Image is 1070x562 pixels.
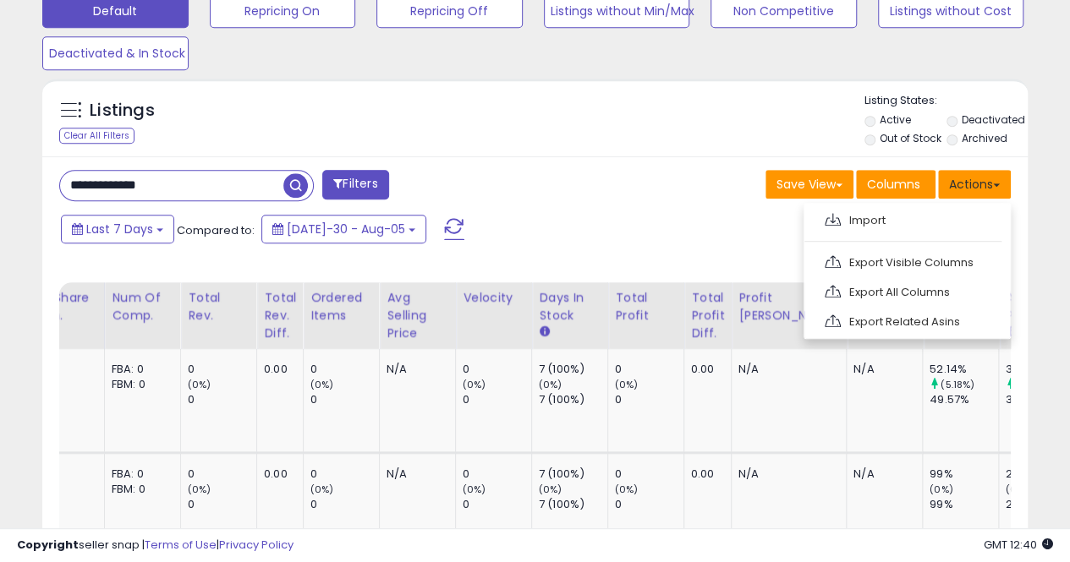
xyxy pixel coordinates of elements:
[310,378,334,391] small: (0%)
[941,378,974,391] small: (5.18%)
[864,93,1028,109] p: Listing States:
[539,483,562,496] small: (0%)
[984,537,1053,553] span: 2025-08-13 12:40 GMT
[539,467,607,482] div: 7 (100%)
[930,392,998,407] div: 49.57%
[322,170,388,199] button: Filters
[962,112,1025,127] label: Deactivated
[765,170,853,199] button: Save View
[615,392,683,407] div: 0
[539,497,607,512] div: 7 (100%)
[463,362,531,377] div: 0
[615,497,683,512] div: 0
[42,36,189,70] button: Deactivated & In Stock
[962,131,1007,145] label: Archived
[615,378,639,391] small: (0%)
[463,467,531,482] div: 0
[112,289,173,325] div: Num of Comp.
[539,325,549,340] small: Days In Stock.
[387,289,448,342] div: Avg Selling Price
[463,497,531,512] div: 0
[264,289,296,342] div: Total Rev. Diff.
[879,131,941,145] label: Out of Stock
[879,112,910,127] label: Active
[1006,483,1029,496] small: (0%)
[177,222,255,238] span: Compared to:
[615,483,639,496] small: (0%)
[310,467,379,482] div: 0
[813,207,998,233] a: Import
[853,467,909,482] div: N/A
[17,537,294,554] div: seller snap | |
[61,215,174,243] button: Last 7 Days
[188,378,211,391] small: (0%)
[112,362,167,377] div: FBA: 0
[188,467,256,482] div: 0
[738,362,833,377] div: N/A
[59,128,134,144] div: Clear All Filters
[36,467,91,482] div: 99%
[615,467,683,482] div: 0
[287,221,405,237] span: [DATE]-30 - Aug-05
[691,289,724,342] div: Total Profit Diff.
[539,378,562,391] small: (0%)
[36,289,97,325] div: BB Share 24h.
[463,392,531,407] div: 0
[691,467,718,482] div: 0.00
[463,289,524,307] div: Velocity
[261,215,426,243] button: [DATE]-30 - Aug-05
[188,362,256,377] div: 0
[310,362,379,377] div: 0
[310,497,379,512] div: 0
[112,482,167,497] div: FBM: 0
[112,467,167,482] div: FBA: 0
[813,308,998,335] a: Export Related Asins
[615,362,683,377] div: 0
[310,289,372,325] div: Ordered Items
[738,289,839,325] div: Profit [PERSON_NAME]
[310,483,334,496] small: (0%)
[188,497,256,512] div: 0
[112,377,167,392] div: FBM: 0
[264,467,290,482] div: 0.00
[310,392,379,407] div: 0
[463,378,486,391] small: (0%)
[930,467,998,482] div: 99%
[813,249,998,276] a: Export Visible Columns
[188,483,211,496] small: (0%)
[615,289,677,325] div: Total Profit
[387,362,442,377] div: N/A
[387,467,442,482] div: N/A
[463,483,486,496] small: (0%)
[691,362,718,377] div: 0.00
[867,176,920,193] span: Columns
[930,483,953,496] small: (0%)
[856,170,936,199] button: Columns
[738,467,833,482] div: N/A
[145,537,217,553] a: Terms of Use
[930,362,998,377] div: 52.14%
[539,362,607,377] div: 7 (100%)
[539,289,601,325] div: Days In Stock
[17,537,79,553] strong: Copyright
[813,279,998,305] a: Export All Columns
[86,221,153,237] span: Last 7 Days
[264,362,290,377] div: 0.00
[36,362,91,377] div: 32%
[853,362,909,377] div: N/A
[188,289,250,325] div: Total Rev.
[539,392,607,407] div: 7 (100%)
[930,497,998,512] div: 99%
[90,99,155,123] h5: Listings
[219,537,294,553] a: Privacy Policy
[188,392,256,407] div: 0
[938,170,1011,199] button: Actions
